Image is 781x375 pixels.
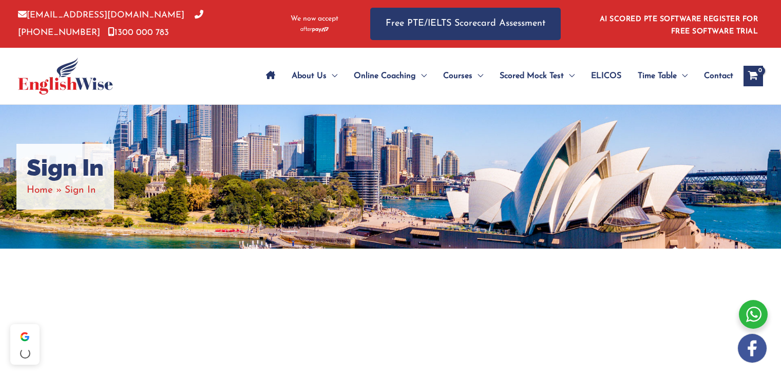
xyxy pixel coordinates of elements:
span: Time Table [638,58,677,94]
img: cropped-ew-logo [18,58,113,95]
span: Online Coaching [354,58,416,94]
aside: Header Widget 1 [594,7,763,41]
span: About Us [292,58,327,94]
span: ELICOS [591,58,621,94]
a: Free PTE/IELTS Scorecard Assessment [370,8,561,40]
a: 1300 000 783 [108,28,169,37]
a: AI SCORED PTE SOFTWARE REGISTER FOR FREE SOFTWARE TRIAL [600,15,758,35]
span: Menu Toggle [472,58,483,94]
a: Online CoachingMenu Toggle [346,58,435,94]
h1: Sign In [27,154,104,182]
a: ELICOS [583,58,630,94]
a: CoursesMenu Toggle [435,58,491,94]
span: Menu Toggle [677,58,688,94]
a: About UsMenu Toggle [283,58,346,94]
span: Scored Mock Test [500,58,564,94]
a: Scored Mock TestMenu Toggle [491,58,583,94]
a: View Shopping Cart, empty [744,66,763,86]
img: white-facebook.png [738,334,767,363]
span: Contact [704,58,733,94]
a: Contact [696,58,733,94]
span: Menu Toggle [416,58,427,94]
span: Sign In [65,185,96,195]
span: We now accept [291,14,338,24]
a: Home [27,185,53,195]
nav: Breadcrumbs [27,182,104,199]
a: [PHONE_NUMBER] [18,11,203,36]
a: Time TableMenu Toggle [630,58,696,94]
a: [EMAIL_ADDRESS][DOMAIN_NAME] [18,11,184,20]
span: Menu Toggle [327,58,337,94]
span: Courses [443,58,472,94]
img: Afterpay-Logo [300,27,329,32]
span: Menu Toggle [564,58,575,94]
nav: Site Navigation: Main Menu [258,58,733,94]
